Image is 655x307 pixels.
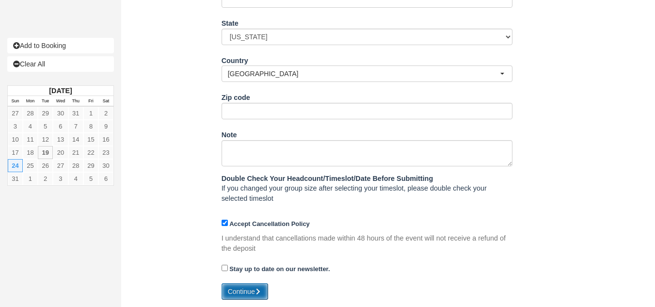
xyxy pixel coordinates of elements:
th: Thu [68,96,83,107]
a: 27 [53,159,68,172]
a: 22 [83,146,98,159]
a: 9 [98,120,113,133]
button: Continue [222,283,268,300]
a: 13 [53,133,68,146]
a: 15 [83,133,98,146]
input: Accept Cancellation Policy [222,220,228,226]
a: 28 [68,159,83,172]
a: 1 [83,107,98,120]
p: If you changed your group size after selecting your timeslot, please double check your selected t... [222,174,512,204]
a: 29 [38,107,53,120]
label: Note [222,127,237,140]
a: Clear All [7,56,114,72]
a: 3 [8,120,23,133]
a: 5 [38,120,53,133]
th: Tue [38,96,53,107]
a: 8 [83,120,98,133]
input: Stay up to date on our newsletter. [222,265,228,271]
a: 31 [8,172,23,185]
a: 30 [98,159,113,172]
a: 24 [8,159,23,172]
a: 5 [83,172,98,185]
label: Zip code [222,89,250,103]
th: Sat [98,96,113,107]
a: 20 [53,146,68,159]
a: 2 [98,107,113,120]
strong: Stay up to date on our newsletter. [229,265,330,273]
a: 25 [23,159,38,172]
a: 4 [23,120,38,133]
a: Add to Booking [7,38,114,53]
a: 19 [38,146,53,159]
strong: Accept Cancellation Policy [229,220,310,227]
a: 27 [8,107,23,120]
span: [GEOGRAPHIC_DATA] [228,69,500,79]
p: I understand that cancellations made within 48 hours of the event will not receive a refund of th... [222,233,512,253]
a: 21 [68,146,83,159]
th: Sun [8,96,23,107]
th: Wed [53,96,68,107]
a: 30 [53,107,68,120]
a: 4 [68,172,83,185]
button: [GEOGRAPHIC_DATA] [222,65,512,82]
a: 10 [8,133,23,146]
a: 3 [53,172,68,185]
label: Country [222,52,248,66]
a: 18 [23,146,38,159]
a: 6 [98,172,113,185]
a: 28 [23,107,38,120]
a: 12 [38,133,53,146]
b: Double Check Your Headcount/Timeslot/Date Before Submitting [222,175,433,182]
a: 26 [38,159,53,172]
a: 14 [68,133,83,146]
a: 16 [98,133,113,146]
a: 17 [8,146,23,159]
label: State [222,15,239,29]
strong: [DATE] [49,87,72,95]
a: 11 [23,133,38,146]
a: 6 [53,120,68,133]
a: 1 [23,172,38,185]
a: 23 [98,146,113,159]
a: 31 [68,107,83,120]
a: 29 [83,159,98,172]
a: 7 [68,120,83,133]
a: 2 [38,172,53,185]
th: Fri [83,96,98,107]
th: Mon [23,96,38,107]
